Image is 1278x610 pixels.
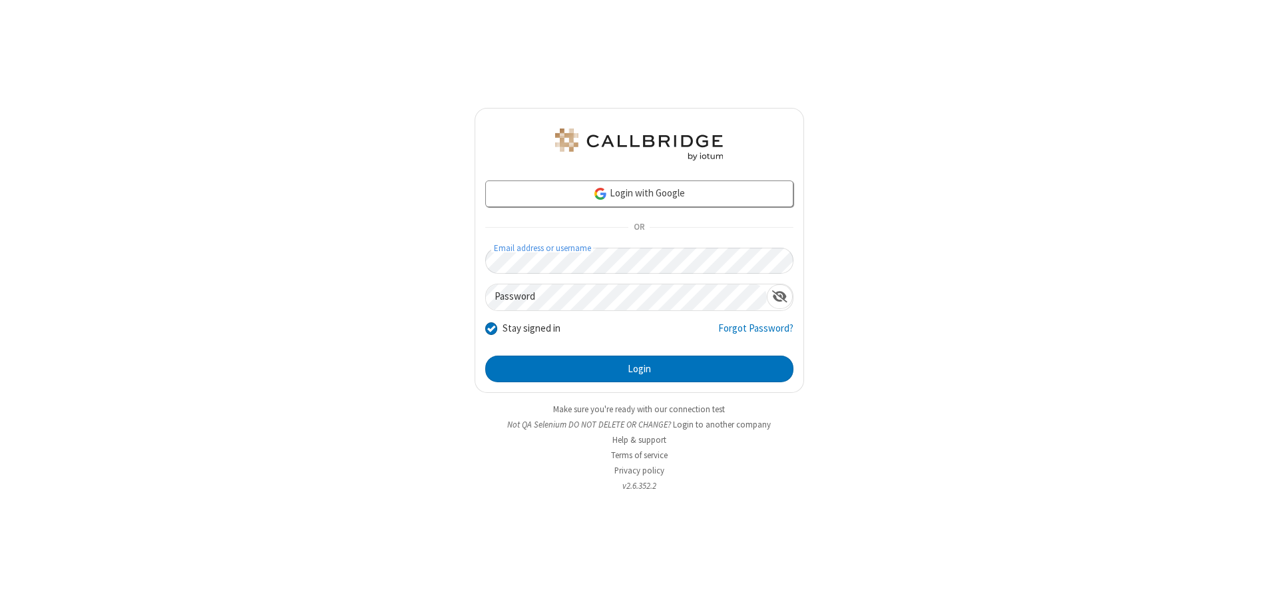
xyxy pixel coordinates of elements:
input: Password [486,284,767,310]
a: Terms of service [611,450,668,461]
a: Privacy policy [614,465,664,476]
label: Stay signed in [503,321,560,336]
img: google-icon.png [593,186,608,201]
img: QA Selenium DO NOT DELETE OR CHANGE [552,129,726,160]
li: v2.6.352.2 [475,479,804,492]
div: Show password [767,284,793,309]
input: Email address or username [485,248,793,274]
a: Make sure you're ready with our connection test [553,404,725,415]
button: Login [485,356,793,382]
button: Login to another company [673,418,771,431]
a: Login with Google [485,180,793,207]
span: OR [628,218,650,237]
a: Help & support [612,434,666,446]
li: Not QA Selenium DO NOT DELETE OR CHANGE? [475,418,804,431]
a: Forgot Password? [718,321,793,346]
